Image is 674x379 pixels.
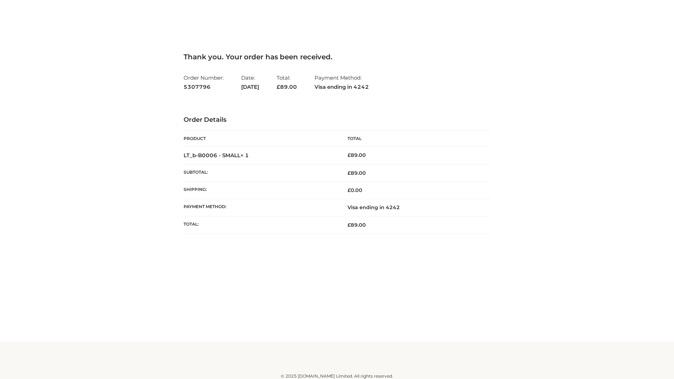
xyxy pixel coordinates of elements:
span: 89.00 [348,170,366,176]
span: £ [348,152,351,158]
li: Order Number: [184,72,224,93]
th: Payment method: [184,199,337,216]
th: Total [337,131,490,147]
strong: × 1 [240,152,249,159]
bdi: 89.00 [348,152,366,158]
h3: Thank you. Your order has been received. [184,53,490,61]
span: £ [277,84,280,90]
span: £ [348,170,351,176]
strong: [DATE] [241,82,259,92]
span: £ [348,222,351,228]
strong: Visa ending in 4242 [315,82,369,92]
span: £ [348,187,351,193]
th: Subtotal: [184,164,337,181]
li: Total: [277,72,297,93]
strong: 5307796 [184,82,224,92]
span: 89.00 [348,222,366,228]
th: Product [184,131,337,147]
h3: Order Details [184,116,490,124]
strong: LT_b-B0006 - SMALL [184,152,249,159]
li: Payment Method: [315,72,369,93]
li: Date: [241,72,259,93]
td: Visa ending in 4242 [337,199,490,216]
th: Shipping: [184,182,337,199]
bdi: 0.00 [348,187,362,193]
th: Total: [184,216,337,233]
span: 89.00 [277,84,297,90]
